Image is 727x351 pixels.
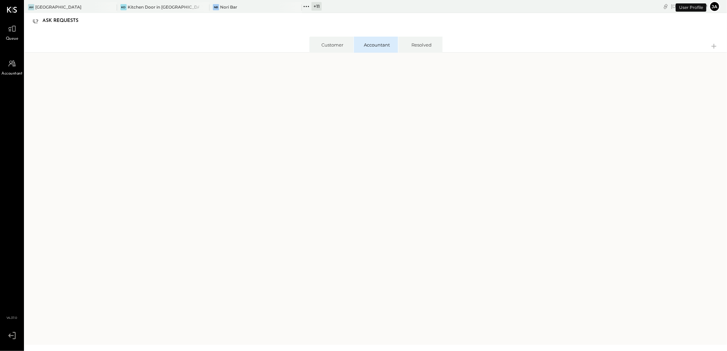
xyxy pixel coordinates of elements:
span: Accountant [2,71,23,77]
div: Accountant [361,42,393,48]
div: Kitchen Door in [GEOGRAPHIC_DATA] [128,4,199,10]
div: [DATE] [671,3,707,10]
div: copy link [662,3,669,10]
a: Accountant [0,57,24,77]
a: Queue [0,22,24,42]
div: User Profile [676,3,706,12]
div: Nori Bar [220,4,237,10]
li: Resolved [398,37,443,53]
span: Queue [6,36,18,42]
div: KD [120,4,127,10]
button: ja [709,1,720,12]
div: Customer [316,42,349,48]
div: + 11 [311,2,322,11]
div: NB [213,4,219,10]
div: AH [28,4,34,10]
div: Ask Requests [42,15,85,26]
div: [GEOGRAPHIC_DATA] [35,4,81,10]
